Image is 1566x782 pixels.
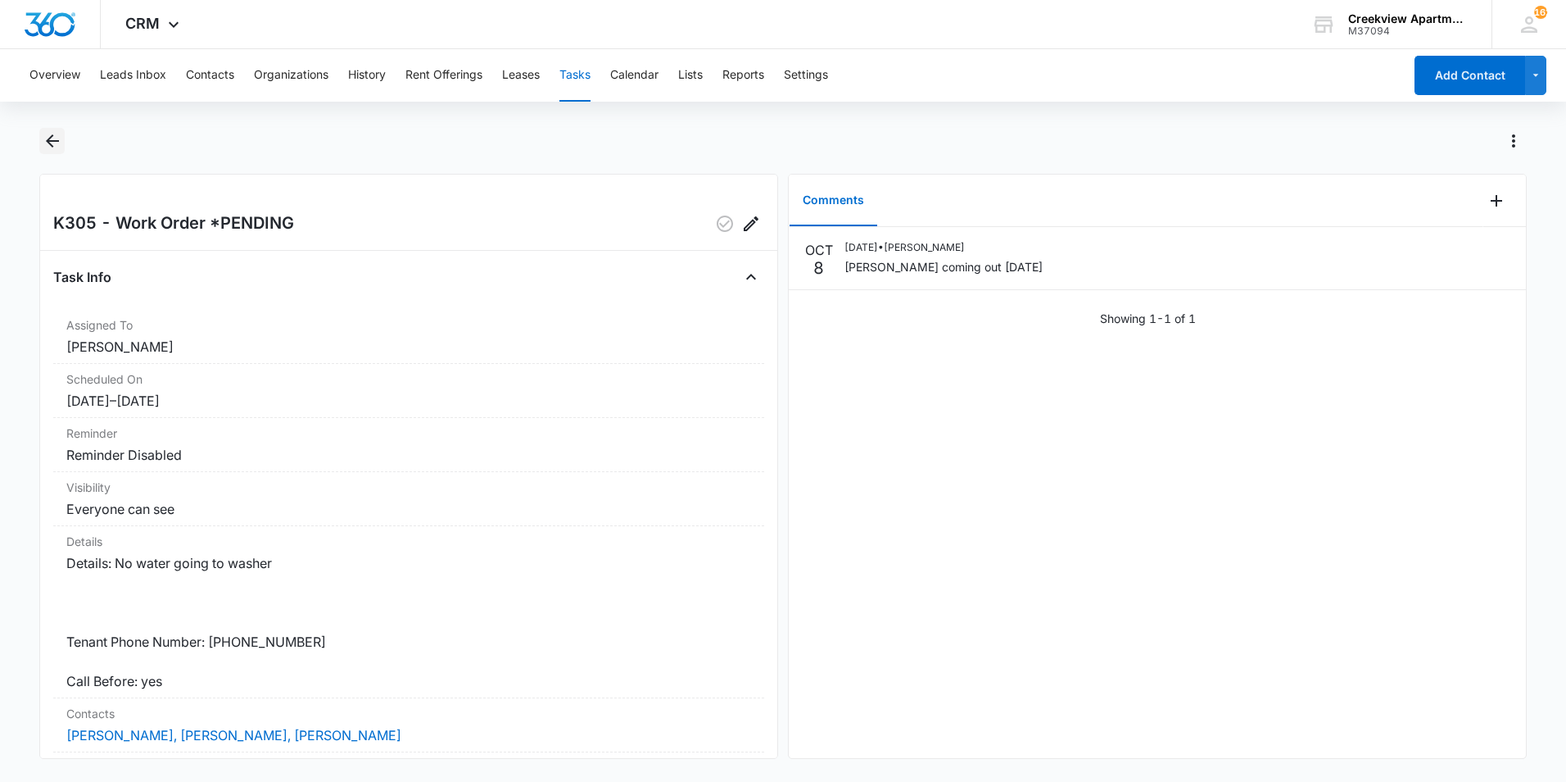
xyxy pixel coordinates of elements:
[29,49,80,102] button: Overview
[53,472,764,526] div: VisibilityEveryone can see
[784,49,828,102] button: Settings
[1100,310,1196,327] p: Showing 1-1 of 1
[125,15,160,32] span: CRM
[405,49,482,102] button: Rent Offerings
[738,211,764,237] button: Edit
[1500,128,1527,154] button: Actions
[100,49,166,102] button: Leads Inbox
[66,727,401,743] a: [PERSON_NAME], [PERSON_NAME], [PERSON_NAME]
[1348,12,1468,25] div: account name
[66,445,751,465] dd: Reminder Disabled
[53,418,764,472] div: ReminderReminder Disabled
[844,240,1043,255] p: [DATE] • [PERSON_NAME]
[1483,188,1509,214] button: Add Comment
[502,49,540,102] button: Leases
[678,49,703,102] button: Lists
[53,310,764,364] div: Assigned To[PERSON_NAME]
[53,267,111,287] h4: Task Info
[1348,25,1468,37] div: account id
[348,49,386,102] button: History
[805,240,833,260] p: OCT
[254,49,328,102] button: Organizations
[53,211,294,237] h2: K305 - Work Order *PENDING
[66,391,751,411] dd: [DATE] – [DATE]
[66,425,751,442] dt: Reminder
[66,533,751,550] dt: Details
[813,260,824,276] p: 8
[186,49,234,102] button: Contacts
[1534,6,1547,19] div: notifications count
[1534,6,1547,19] span: 162
[66,371,751,388] dt: Scheduled On
[559,49,591,102] button: Tasks
[66,705,751,722] dt: Contacts
[738,264,764,290] button: Close
[722,49,764,102] button: Reports
[844,258,1043,275] p: [PERSON_NAME] coming out [DATE]
[1414,56,1525,95] button: Add Contact
[790,175,877,226] button: Comments
[610,49,659,102] button: Calendar
[53,698,764,752] div: Contacts[PERSON_NAME], [PERSON_NAME], [PERSON_NAME]
[53,526,764,698] div: DetailsDetails: No water going to washer Tenant Phone Number: [PHONE_NUMBER] Call Before: yes
[66,316,751,334] dt: Assigned To
[53,364,764,418] div: Scheduled On[DATE]–[DATE]
[66,479,751,496] dt: Visibility
[66,337,751,357] dd: [PERSON_NAME]
[66,499,751,519] dd: Everyone can see
[66,553,751,691] dd: Details: No water going to washer Tenant Phone Number: [PHONE_NUMBER] Call Before: yes
[39,128,65,154] button: Back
